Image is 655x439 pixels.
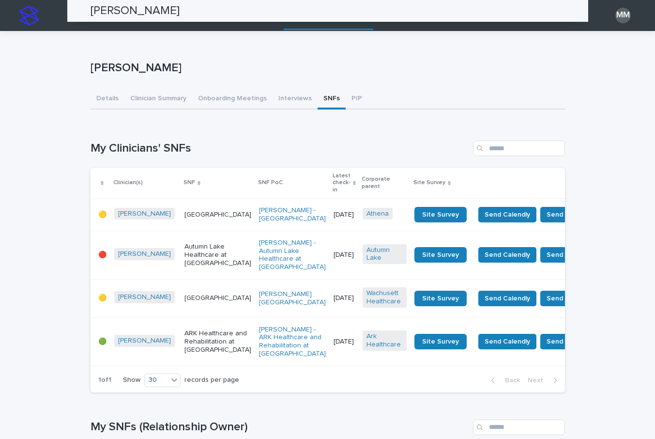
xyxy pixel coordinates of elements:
button: Send Survey [540,291,593,306]
h1: My Clinicians' SNFs [91,141,469,156]
a: [PERSON_NAME] [118,337,171,345]
a: [PERSON_NAME] - ARK Healthcare and Rehabilitation at [GEOGRAPHIC_DATA] [259,326,326,358]
tr: 🟢[PERSON_NAME] ARK Healthcare and Rehabilitation at [GEOGRAPHIC_DATA][PERSON_NAME] - ARK Healthca... [91,317,609,366]
p: Corporate parent [362,174,408,192]
span: Send Survey [547,337,587,346]
span: Send Calendly [485,337,530,346]
p: [DATE] [334,338,355,346]
a: Athena [366,210,389,218]
a: [PERSON_NAME] [118,210,171,218]
input: Search [473,420,565,435]
button: PIP [346,89,368,110]
span: Send Survey [547,250,587,260]
span: Send Survey [547,294,587,303]
p: Clinician(s) [113,177,143,188]
tr: 🟡[PERSON_NAME] [GEOGRAPHIC_DATA][PERSON_NAME] - [GEOGRAPHIC_DATA] [DATE]Athena Site SurveySend Ca... [91,199,609,231]
a: [PERSON_NAME][GEOGRAPHIC_DATA] [259,290,326,307]
a: Site Survey [414,247,467,263]
button: Details [91,89,124,110]
a: [PERSON_NAME] [118,250,171,258]
a: [PERSON_NAME] - [GEOGRAPHIC_DATA] [259,206,326,223]
a: Site Survey [414,207,467,222]
p: ARK Healthcare and Rehabilitation at [GEOGRAPHIC_DATA] [184,329,251,354]
p: 🟡 [98,294,107,302]
button: Onboarding Meetings [192,89,273,110]
p: SNF PoC [258,177,283,188]
p: [DATE] [334,211,355,219]
button: Clinician Summary [124,89,192,110]
p: Autumn Lake Healthcare at [GEOGRAPHIC_DATA] [184,243,251,267]
p: [DATE] [334,251,355,259]
span: Site Survey [422,211,459,218]
p: SNF [183,177,195,188]
tr: 🔴[PERSON_NAME] Autumn Lake Healthcare at [GEOGRAPHIC_DATA][PERSON_NAME] - Autumn Lake Healthcare ... [91,231,609,279]
span: Site Survey [422,251,459,258]
a: Site Survey [414,334,467,349]
button: Send Calendly [478,334,536,349]
a: Ark Healthcare [366,332,403,349]
p: Latest check-in [333,171,350,195]
button: Send Calendly [478,207,536,222]
span: Back [499,377,520,384]
button: Send Calendly [478,247,536,263]
p: [DATE] [334,294,355,302]
button: Send Survey [540,334,593,349]
p: [GEOGRAPHIC_DATA] [184,294,251,302]
p: 🟢 [98,338,107,346]
p: [PERSON_NAME] [91,61,561,75]
span: Site Survey [422,338,459,345]
a: [PERSON_NAME] [118,293,171,301]
div: 30 [145,375,168,385]
input: Search [473,141,565,156]
tr: 🟡[PERSON_NAME] [GEOGRAPHIC_DATA][PERSON_NAME][GEOGRAPHIC_DATA] [DATE]Wachusett Healthcare Site Su... [91,279,609,317]
h1: My SNFs (Relationship Owner) [91,420,469,434]
span: Send Calendly [485,294,530,303]
a: Wachusett Healthcare [366,289,403,306]
span: Send Survey [547,210,587,219]
p: records per page [184,376,239,384]
button: Send Survey [540,247,593,263]
a: [PERSON_NAME] - Autumn Lake Healthcare at [GEOGRAPHIC_DATA] [259,239,326,271]
button: Send Calendly [478,291,536,306]
p: [GEOGRAPHIC_DATA] [184,211,251,219]
img: stacker-logo-s-only.png [19,6,39,25]
button: Next [524,376,565,385]
div: MM [615,8,631,23]
p: Show [123,376,140,384]
span: Next [528,377,549,384]
a: Site Survey [414,291,467,306]
p: 1 of 1 [91,368,119,392]
p: Site Survey [413,177,445,188]
span: Send Calendly [485,250,530,260]
span: Send Calendly [485,210,530,219]
p: 🟡 [98,211,107,219]
button: Send Survey [540,207,593,222]
button: Interviews [273,89,318,110]
p: 🔴 [98,251,107,259]
button: SNFs [318,89,346,110]
button: Back [483,376,524,385]
a: Autumn Lake [366,246,403,263]
span: Site Survey [422,295,459,302]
